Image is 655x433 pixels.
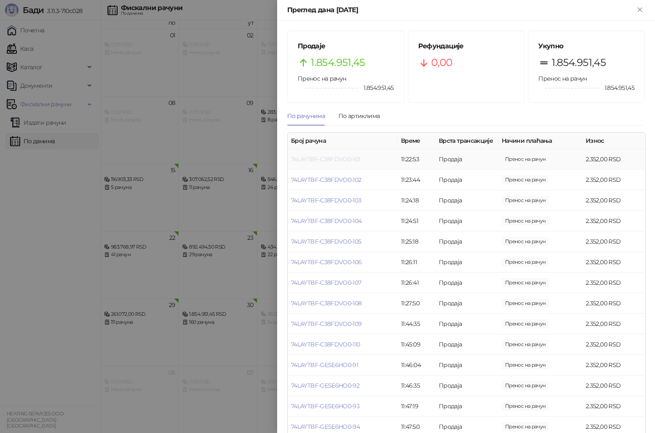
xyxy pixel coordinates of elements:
[582,273,645,293] td: 2.352,00 RSD
[502,299,549,308] span: 2.352,00
[599,83,634,92] span: 1.854.951,45
[291,279,362,286] a: 74LAYTBF-C38FDVO0-107
[538,41,634,51] h5: Укупно
[502,155,549,164] span: 2.352,00
[291,155,360,163] a: 74LAYTBF-C38FDVO0-101
[358,83,393,92] span: 1.854.951,45
[552,55,606,71] span: 1.854.951,45
[298,75,346,82] span: Пренос на рачун
[398,170,435,190] td: 11:23:44
[435,375,498,396] td: Продаја
[582,355,645,375] td: 2.352,00 RSD
[582,396,645,417] td: 2.352,00 RSD
[398,133,435,149] th: Време
[435,273,498,293] td: Продаја
[502,360,549,370] span: 2.352,00
[435,190,498,211] td: Продаја
[435,231,498,252] td: Продаја
[502,257,549,267] span: 2.352,00
[291,361,358,369] a: 74LAYTBF-GESE6HO0-91
[435,293,498,314] td: Продаја
[291,382,359,389] a: 74LAYTBF-GESE6HO0-92
[538,75,587,82] span: Пренос на рачун
[502,402,549,411] span: 2.352,00
[291,238,362,245] a: 74LAYTBF-C38FDVO0-105
[435,396,498,417] td: Продаја
[435,211,498,231] td: Продаја
[398,375,435,396] td: 11:46:35
[502,340,549,349] span: 2.352,00
[398,231,435,252] td: 11:25:18
[291,423,360,430] a: 74LAYTBF-GESE6HO0-94
[582,231,645,252] td: 2.352,00 RSD
[582,252,645,273] td: 2.352,00 RSD
[287,111,325,121] div: По рачунима
[338,111,380,121] div: По артиклима
[291,176,362,184] a: 74LAYTBF-C38FDVO0-102
[435,334,498,355] td: Продаја
[398,190,435,211] td: 11:24:18
[291,320,362,328] a: 74LAYTBF-C38FDVO0-109
[291,299,362,307] a: 74LAYTBF-C38FDVO0-108
[398,252,435,273] td: 11:26:11
[398,396,435,417] td: 11:47:19
[582,293,645,314] td: 2.352,00 RSD
[502,175,549,184] span: 2.352,00
[398,355,435,375] td: 11:46:04
[502,319,549,328] span: 2.352,00
[435,170,498,190] td: Продаја
[582,190,645,211] td: 2.352,00 RSD
[288,133,398,149] th: Број рачуна
[291,341,360,348] a: 74LAYTBF-C38FDVO0-110
[398,211,435,231] td: 11:24:51
[582,211,645,231] td: 2.352,00 RSD
[582,375,645,396] td: 2.352,00 RSD
[582,170,645,190] td: 2.352,00 RSD
[502,196,549,205] span: 2.352,00
[502,422,549,431] span: 2.352,00
[435,355,498,375] td: Продаја
[398,334,435,355] td: 11:45:09
[287,5,635,15] div: Преглед дана [DATE]
[298,41,394,51] h5: Продаје
[582,314,645,334] td: 2.352,00 RSD
[435,133,498,149] th: Врста трансакције
[435,149,498,170] td: Продаја
[418,41,514,51] h5: Рефундације
[435,252,498,273] td: Продаја
[582,334,645,355] td: 2.352,00 RSD
[502,381,549,390] span: 2.352,00
[291,402,359,410] a: 74LAYTBF-GESE6HO0-93
[398,273,435,293] td: 11:26:41
[291,197,362,204] a: 74LAYTBF-C38FDVO0-103
[502,237,549,246] span: 2.352,00
[502,278,549,287] span: 2.352,00
[291,258,362,266] a: 74LAYTBF-C38FDVO0-106
[291,217,362,225] a: 74LAYTBF-C38FDVO0-104
[582,149,645,170] td: 2.352,00 RSD
[431,55,452,71] span: 0,00
[311,55,365,71] span: 1.854.951,45
[498,133,582,149] th: Начини плаћања
[398,149,435,170] td: 11:22:53
[435,314,498,334] td: Продаја
[582,133,645,149] th: Износ
[635,5,645,15] button: Close
[502,216,549,226] span: 2.352,00
[398,293,435,314] td: 11:27:50
[398,314,435,334] td: 11:44:35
